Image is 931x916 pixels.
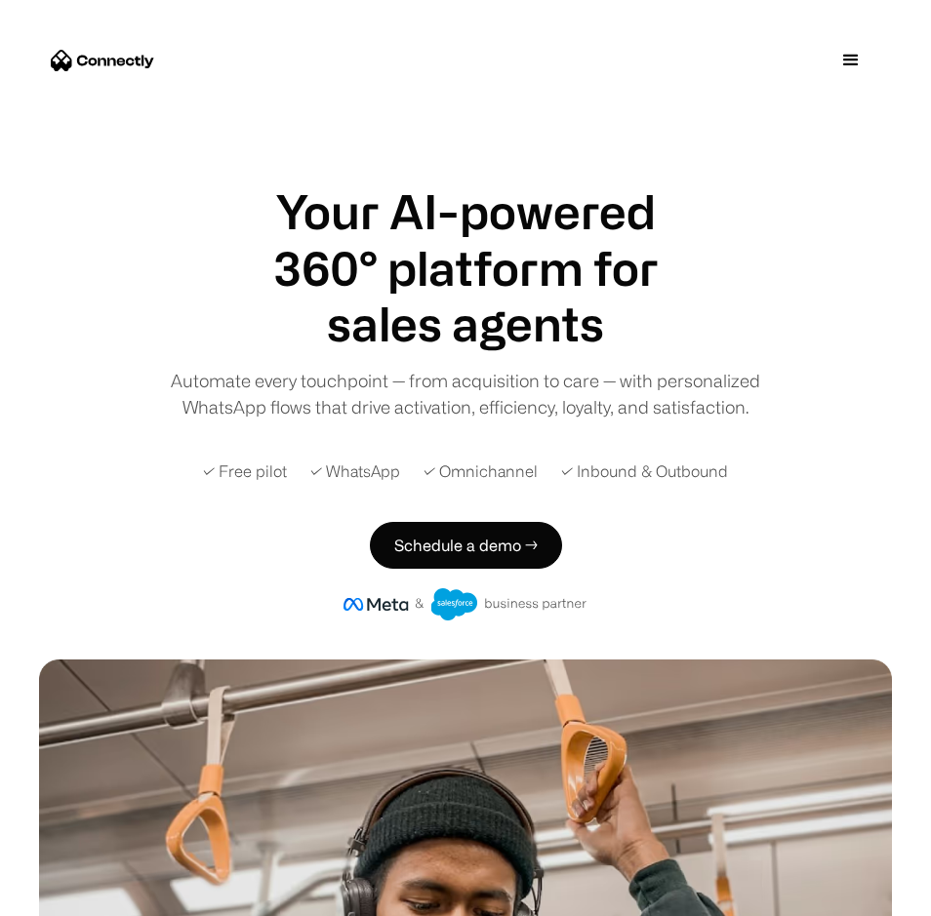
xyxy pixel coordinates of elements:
div: menu [822,31,880,90]
div: ✓ Inbound & Outbound [561,459,728,483]
a: home [51,46,154,75]
h1: Your AI-powered 360° platform for [241,183,690,296]
img: Meta and Salesforce business partner badge. [344,588,587,621]
div: ✓ WhatsApp [310,459,400,483]
div: ✓ Free pilot [203,459,287,483]
aside: Language selected: English [20,880,117,909]
ul: Language list [39,882,117,909]
div: ✓ Omnichannel [424,459,538,483]
div: carousel [241,296,690,352]
h1: sales agents [241,296,690,352]
div: 1 of 4 [241,296,690,352]
a: Schedule a demo → [370,522,562,569]
div: Automate every touchpoint — from acquisition to care — with personalized WhatsApp flows that driv... [158,368,773,420]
